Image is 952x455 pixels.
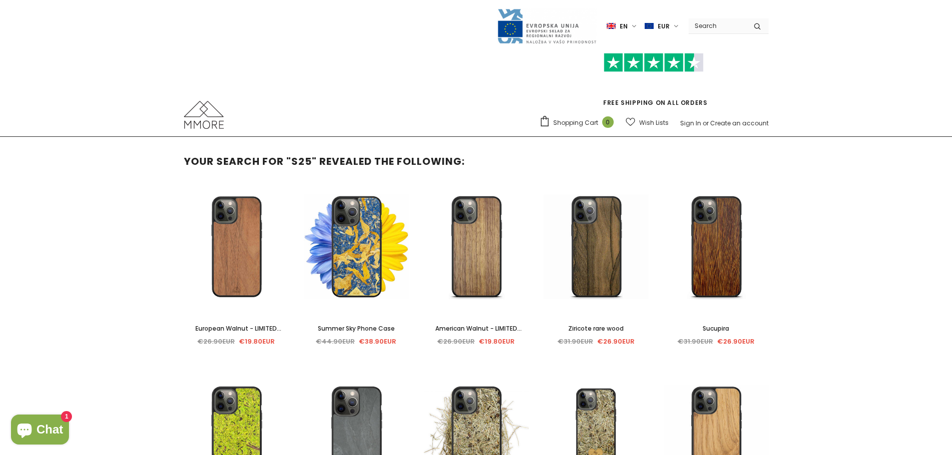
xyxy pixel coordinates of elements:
a: Wish Lists [626,114,669,131]
span: €19.80EUR [239,337,275,346]
span: en [620,21,628,31]
img: Trust Pilot Stars [604,53,704,72]
img: MMORE Cases [184,101,224,129]
span: Your search for [184,154,284,168]
span: €44.90EUR [316,337,355,346]
span: revealed the following: [319,154,465,168]
input: Search Site [689,18,746,33]
span: €26.90EUR [597,337,635,346]
span: EUR [658,21,670,31]
a: Summer Sky Phone Case [304,323,409,334]
iframe: Customer reviews powered by Trustpilot [539,72,769,98]
span: or [703,119,709,127]
span: €31.90EUR [558,337,593,346]
img: Javni Razpis [497,8,597,44]
span: Shopping Cart [553,118,598,128]
span: FREE SHIPPING ON ALL ORDERS [539,57,769,107]
span: Ziricote rare wood [568,324,624,333]
a: Ziricote rare wood [544,323,649,334]
span: Sucupira [703,324,729,333]
a: Sucupira [664,323,769,334]
span: €26.90EUR [197,337,235,346]
a: Javni Razpis [497,21,597,30]
span: 0 [602,116,614,128]
span: €38.90EUR [359,337,396,346]
a: Shopping Cart 0 [539,115,619,130]
a: American Walnut - LIMITED EDITION [424,323,529,334]
span: €26.90EUR [717,337,755,346]
span: Wish Lists [639,118,669,128]
span: European Walnut - LIMITED EDITION [195,324,281,344]
span: €19.80EUR [479,337,515,346]
inbox-online-store-chat: Shopify online store chat [8,415,72,447]
span: American Walnut - LIMITED EDITION [435,324,522,344]
span: €26.90EUR [437,337,475,346]
a: European Walnut - LIMITED EDITION [184,323,289,334]
a: Sign In [680,119,701,127]
a: Create an account [710,119,769,127]
strong: "s25" [286,154,317,168]
span: €31.90EUR [678,337,713,346]
img: i-lang-1.png [607,22,616,30]
span: Summer Sky Phone Case [318,324,395,333]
